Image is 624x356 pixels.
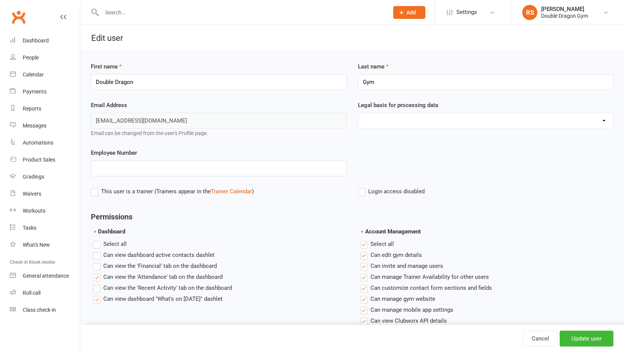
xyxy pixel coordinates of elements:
[10,302,80,319] a: Class kiosk mode
[370,272,489,280] span: Can manage Trainer Availability for other users
[10,202,80,219] a: Workouts
[370,294,435,302] span: Can manage gym website
[560,331,613,347] input: Update user
[91,148,137,157] label: Employee Number
[541,6,588,12] div: [PERSON_NAME]
[406,9,416,16] span: Add
[370,305,453,313] span: Can manage mobile app settings
[9,8,28,26] a: Clubworx
[23,157,55,163] div: Product Sales
[103,261,217,269] span: Can view the 'Financial' tab on the dashboard
[23,174,44,180] div: Gradings
[91,213,613,221] h4: Permissions
[23,72,44,78] div: Calendar
[98,228,125,235] span: Dashboard
[10,236,80,253] a: What's New
[103,239,127,247] span: Select all
[23,242,50,248] div: What's New
[103,250,215,258] span: Can view dashboard active contacts dashlet
[101,187,254,195] span: This user is a trainer (Trainers appear in the )
[358,101,438,110] label: Legal basis for processing data
[23,106,41,112] div: Reports
[10,66,80,83] a: Calendar
[10,83,80,100] a: Payments
[23,89,47,95] div: Payments
[365,228,421,235] span: Account Management
[23,54,39,61] div: People
[23,225,36,231] div: Tasks
[23,307,56,313] div: Class check-in
[522,5,537,20] div: RS
[370,239,394,247] span: Select all
[393,6,425,19] button: Add
[10,267,80,284] a: General attendance kiosk mode
[100,7,383,18] input: Search...
[91,101,127,110] label: Email Address
[10,117,80,134] a: Messages
[370,261,443,269] span: Can invite and manage users
[523,331,558,347] a: Cancel
[10,49,80,66] a: People
[211,188,252,195] a: Trainer Calendar
[10,151,80,168] a: Product Sales
[10,284,80,302] a: Roll call
[23,191,41,197] div: Waivers
[358,62,389,71] label: Last name
[80,25,123,51] h1: Edit user
[23,208,45,214] div: Workouts
[103,272,223,280] span: Can view the 'Attendance' tab on the dashboard
[10,168,80,185] a: Gradings
[370,250,422,258] span: Can edit gym details
[103,283,232,291] span: Can view the 'Recent Activity' tab on the dashboard
[10,100,80,117] a: Reports
[103,294,223,302] span: Can view dashboard "What's on [DATE]" dashlet
[370,283,492,291] span: Can customize contact form sections and fields
[91,62,122,71] label: First name
[23,123,47,129] div: Messages
[10,185,80,202] a: Waivers
[23,37,49,44] div: Dashboard
[368,187,425,195] span: Login access disabled
[456,4,477,21] span: Settings
[10,219,80,236] a: Tasks
[541,12,588,19] div: Double Dragon Gym
[370,316,447,324] span: Can view Clubworx API details
[23,140,53,146] div: Automations
[10,134,80,151] a: Automations
[23,290,40,296] div: Roll call
[10,32,80,49] a: Dashboard
[91,130,208,136] span: Email can be changed from the user's Profile page.
[23,273,69,279] div: General attendance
